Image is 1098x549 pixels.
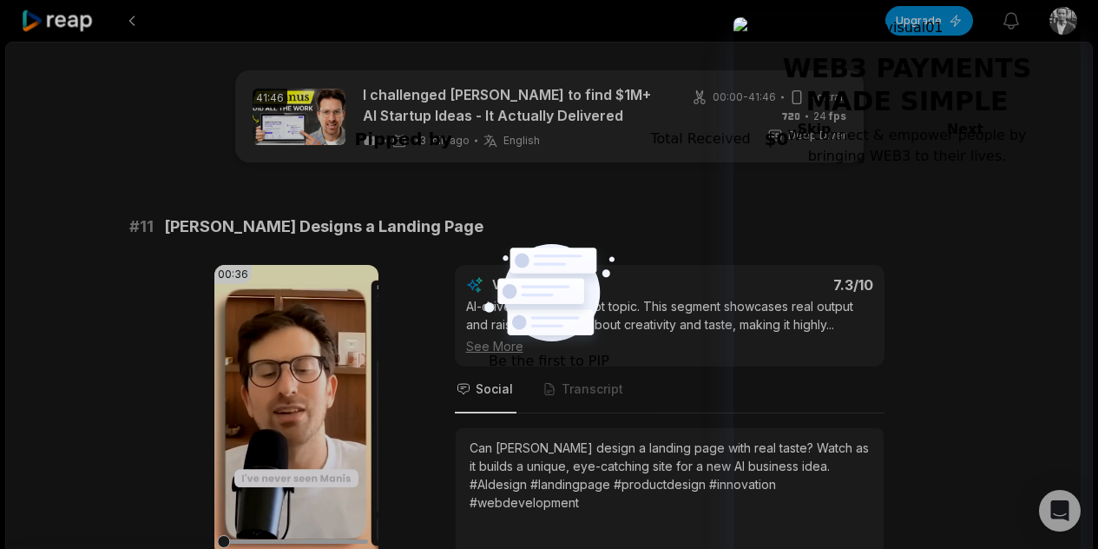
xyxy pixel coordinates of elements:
[650,129,750,149] div: Total Received
[1039,490,1081,532] div: Open Intercom Messenger
[355,127,452,151] div: Pipped by
[489,351,609,372] div: Be the first to PIP
[879,103,1051,155] button: Next
[763,103,865,155] button: Skip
